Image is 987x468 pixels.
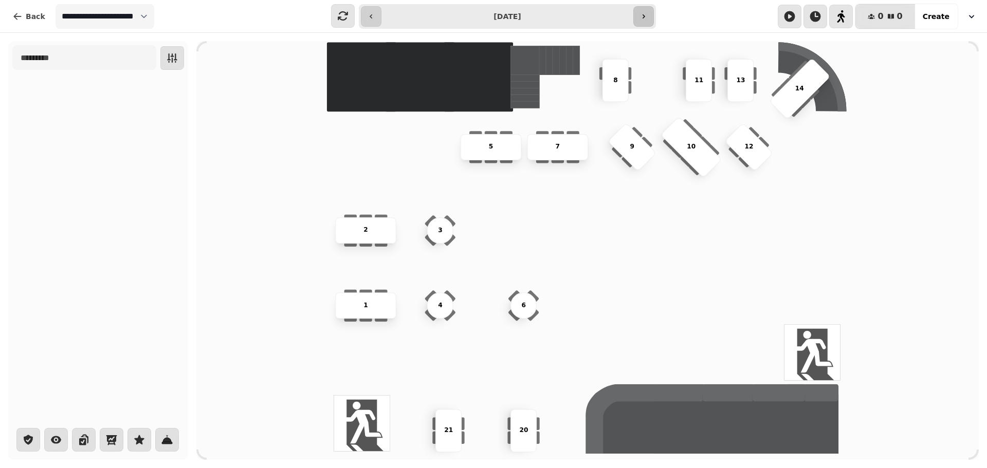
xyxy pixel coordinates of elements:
p: 2 [363,226,368,235]
p: 11 [694,76,703,85]
p: 14 [795,84,804,93]
p: 21 [444,426,453,435]
button: 00 [855,4,915,29]
p: 5 [489,142,493,152]
button: Back [4,4,53,29]
p: 12 [744,142,753,152]
button: Create [915,4,958,29]
span: 0 [897,12,903,21]
p: 9 [630,142,634,152]
p: 20 [519,426,528,435]
p: 3 [438,226,442,235]
p: 10 [687,142,696,152]
span: Back [26,13,45,20]
p: 4 [438,301,442,310]
span: 0 [878,12,883,21]
p: 1 [363,301,368,310]
p: 7 [556,142,560,152]
p: 13 [736,76,745,85]
p: 6 [521,301,525,310]
span: Create [923,13,949,20]
p: 8 [613,76,617,85]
